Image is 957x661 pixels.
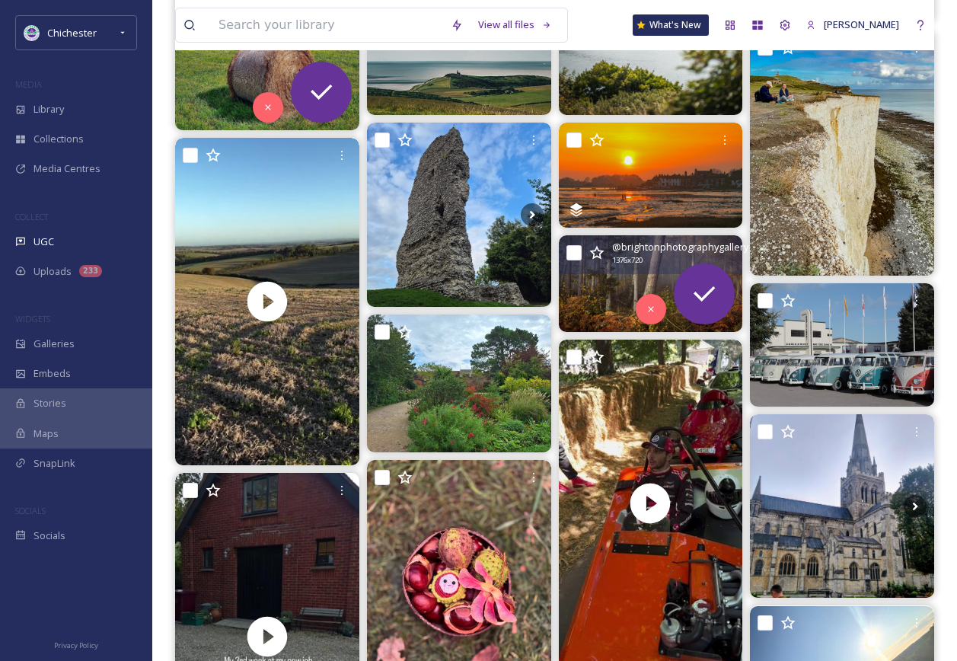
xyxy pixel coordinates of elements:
img: Happy autumn equinox fellow northern hemispherers. Wishing you many a long walk in silent, foggy ... [559,235,743,331]
a: Privacy Policy [54,635,98,653]
span: Maps [33,426,59,441]
span: Privacy Policy [54,640,98,650]
img: New to Chichester? We were. Several recent trips have been a bit of a revelation... For full disc... [750,414,934,599]
span: 1376 x 720 [612,255,643,266]
img: Crossing Bosham causeway at low tide #causeway #art #artist #painter #fineart #love #southdowns #... [559,123,743,228]
span: MEDIA [15,78,42,90]
img: Bramber Castle ruins. A norman castle built in around 1073. . . #castle #englishheritagesite #eng... [367,123,551,307]
span: SOCIALS [15,505,46,516]
span: [PERSON_NAME] [824,18,899,31]
img: Who loves a VW camper van? Last year beach buggies this year camper vans. #goodwood #goodwoodrevi... [750,283,934,406]
img: Just hanging out… literally. 😇 #SevenSisters #EnglandCoast #SouthDowns #CliffViews #NatureEscape ... [750,30,934,276]
span: Uploads [33,264,72,279]
span: SnapLink [33,456,75,471]
span: Galleries [33,337,75,351]
img: Bishop's Palace Gardens, Chichester #Autumnflowers, #Chichester #westsussexwalks [367,315,551,452]
span: Collections [33,132,84,146]
a: [PERSON_NAME] [799,10,907,40]
input: Search your library [211,8,443,42]
video: What a beautiful early morning ride with wonderful people and fantastic horses 🥰🥰#turralad #horse... [175,138,359,465]
span: @ brightonphotographygallery [612,240,748,254]
span: Socials [33,528,65,543]
span: Embeds [33,366,71,381]
span: WIDGETS [15,313,50,324]
a: View all files [471,10,560,40]
div: 233 [79,265,102,277]
a: What's New [633,14,709,36]
span: Library [33,102,64,117]
span: Chichester [47,26,97,40]
img: thumbnail [175,138,359,465]
span: COLLECT [15,211,48,222]
span: Stories [33,396,66,410]
img: Logo_of_Chichester_District_Council.png [24,25,40,40]
span: UGC [33,235,54,249]
span: Media Centres [33,161,100,176]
